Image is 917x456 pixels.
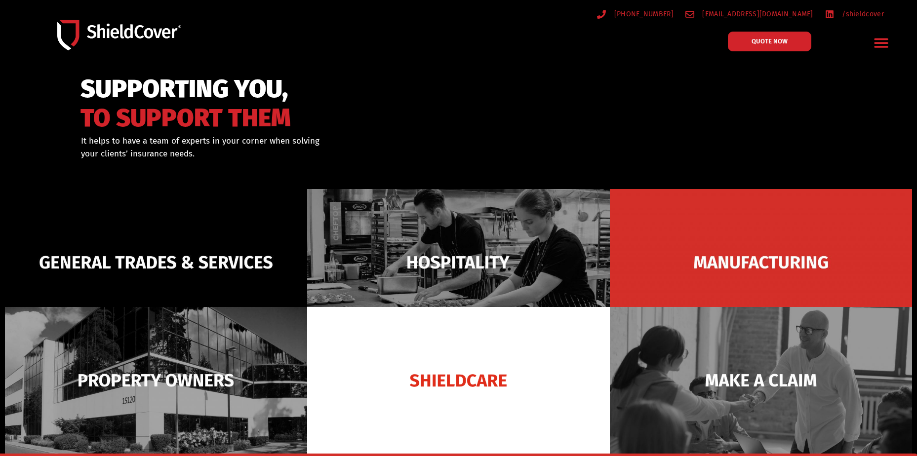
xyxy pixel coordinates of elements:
[81,135,509,160] div: It helps to have a team of experts in your corner when solving
[700,8,813,20] span: [EMAIL_ADDRESS][DOMAIN_NAME]
[870,31,893,54] div: Menu Toggle
[752,38,788,44] span: QUOTE NOW
[81,148,509,160] p: your clients’ insurance needs.
[685,8,813,20] a: [EMAIL_ADDRESS][DOMAIN_NAME]
[80,79,291,99] span: SUPPORTING YOU,
[612,8,674,20] span: [PHONE_NUMBER]
[825,8,884,20] a: /shieldcover
[728,32,811,51] a: QUOTE NOW
[839,8,884,20] span: /shieldcover
[57,20,181,50] img: Shield-Cover-Underwriting-Australia-logo-full
[597,8,674,20] a: [PHONE_NUMBER]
